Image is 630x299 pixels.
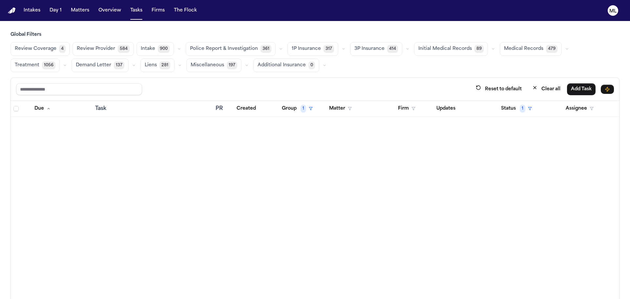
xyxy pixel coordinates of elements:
[76,62,111,69] span: Demand Letter
[21,5,43,16] button: Intakes
[15,62,39,69] span: Treatment
[31,103,54,115] button: Due
[301,105,306,113] span: 1
[10,32,619,38] h3: Global Filters
[546,45,557,53] span: 479
[158,45,170,53] span: 900
[159,61,170,69] span: 281
[96,5,124,16] button: Overview
[118,45,130,53] span: 584
[77,46,115,52] span: Review Provider
[73,42,134,56] button: Review Provider584
[609,9,617,13] text: ML
[350,42,402,56] button: 3P Insurance414
[308,61,315,69] span: 0
[292,46,321,52] span: 1P Insurance
[253,58,319,72] button: Additional Insurance0
[136,42,174,56] button: Intake900
[59,45,66,53] span: 4
[171,5,199,16] button: The Flock
[325,103,356,115] button: Matter
[42,61,55,69] span: 1056
[261,45,271,53] span: 361
[114,61,124,69] span: 137
[68,5,92,16] button: Matters
[10,42,70,56] button: Review Coverage4
[474,45,484,53] span: 89
[258,62,306,69] span: Additional Insurance
[418,46,472,52] span: Initial Medical Records
[387,45,398,53] span: 414
[190,46,258,52] span: Police Report & Investigation
[227,61,237,69] span: 197
[47,5,64,16] button: Day 1
[145,62,157,69] span: Liens
[520,105,525,113] span: 1
[186,58,241,72] button: Miscellaneous197
[354,46,385,52] span: 3P Insurance
[149,5,167,16] button: Firms
[141,46,155,52] span: Intake
[500,42,562,56] button: Medical Records479
[10,58,60,72] button: Treatment1056
[8,8,16,14] a: Home
[216,105,227,113] div: PR
[601,85,614,94] button: Immediate Task
[140,58,175,72] button: Liens281
[233,103,260,115] button: Created
[528,83,564,95] button: Clear all
[278,103,317,115] button: Group1
[15,46,56,52] span: Review Coverage
[504,46,543,52] span: Medical Records
[562,103,598,115] button: Assignee
[324,45,334,53] span: 317
[287,42,338,56] button: 1P Insurance317
[432,103,459,115] button: Updates
[497,103,536,115] button: Status1
[191,62,224,69] span: Miscellaneous
[186,42,276,56] button: Police Report & Investigation361
[95,105,210,113] div: Task
[13,106,19,111] span: Select all
[567,83,596,95] button: Add Task
[414,42,488,56] button: Initial Medical Records89
[128,5,145,16] button: Tasks
[72,58,129,72] button: Demand Letter137
[8,8,16,14] img: Finch Logo
[394,103,419,115] button: Firm
[472,83,526,95] button: Reset to default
